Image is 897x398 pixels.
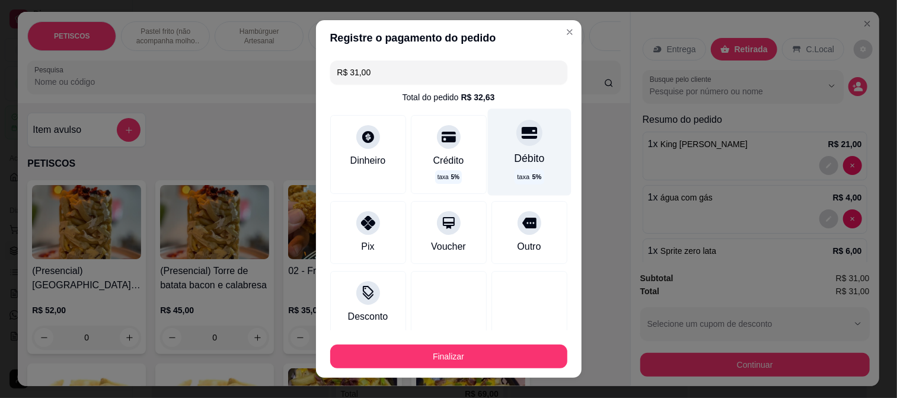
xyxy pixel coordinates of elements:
[403,91,495,103] div: Total do pedido
[532,172,541,182] span: 5 %
[451,173,459,182] span: 5 %
[517,240,541,254] div: Outro
[517,172,541,182] p: taxa
[337,61,560,84] input: Ex.: hambúrguer de cordeiro
[461,91,495,103] div: R$ 32,63
[361,240,374,254] div: Pix
[431,240,466,254] div: Voucher
[433,154,464,168] div: Crédito
[514,151,544,166] div: Débito
[348,310,388,324] div: Desconto
[330,345,567,368] button: Finalizar
[316,20,582,56] header: Registre o pagamento do pedido
[560,23,579,42] button: Close
[438,173,459,182] p: taxa
[350,154,386,168] div: Dinheiro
